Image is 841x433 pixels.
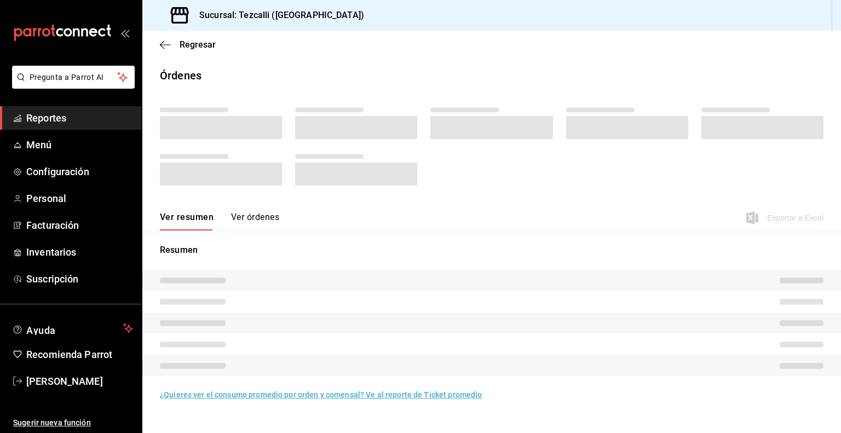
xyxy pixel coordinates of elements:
[30,72,118,83] span: Pregunta a Parrot AI
[160,212,214,230] button: Ver resumen
[160,390,482,399] a: ¿Quieres ver el consumo promedio por orden y comensal? Ve al reporte de Ticket promedio
[180,39,216,50] span: Regresar
[26,322,119,335] span: Ayuda
[26,137,133,152] span: Menú
[191,9,364,22] h3: Sucursal: Tezcalli ([GEOGRAPHIC_DATA])
[26,374,133,389] span: [PERSON_NAME]
[26,191,133,206] span: Personal
[26,111,133,125] span: Reportes
[160,39,216,50] button: Regresar
[26,218,133,233] span: Facturación
[160,244,823,257] p: Resumen
[26,347,133,362] span: Recomienda Parrot
[160,67,201,84] div: Órdenes
[13,417,133,429] span: Sugerir nueva función
[26,272,133,286] span: Suscripción
[120,28,129,37] button: open_drawer_menu
[160,212,279,230] div: navigation tabs
[26,164,133,179] span: Configuración
[26,245,133,259] span: Inventarios
[8,79,135,91] a: Pregunta a Parrot AI
[231,212,279,230] button: Ver órdenes
[12,66,135,89] button: Pregunta a Parrot AI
